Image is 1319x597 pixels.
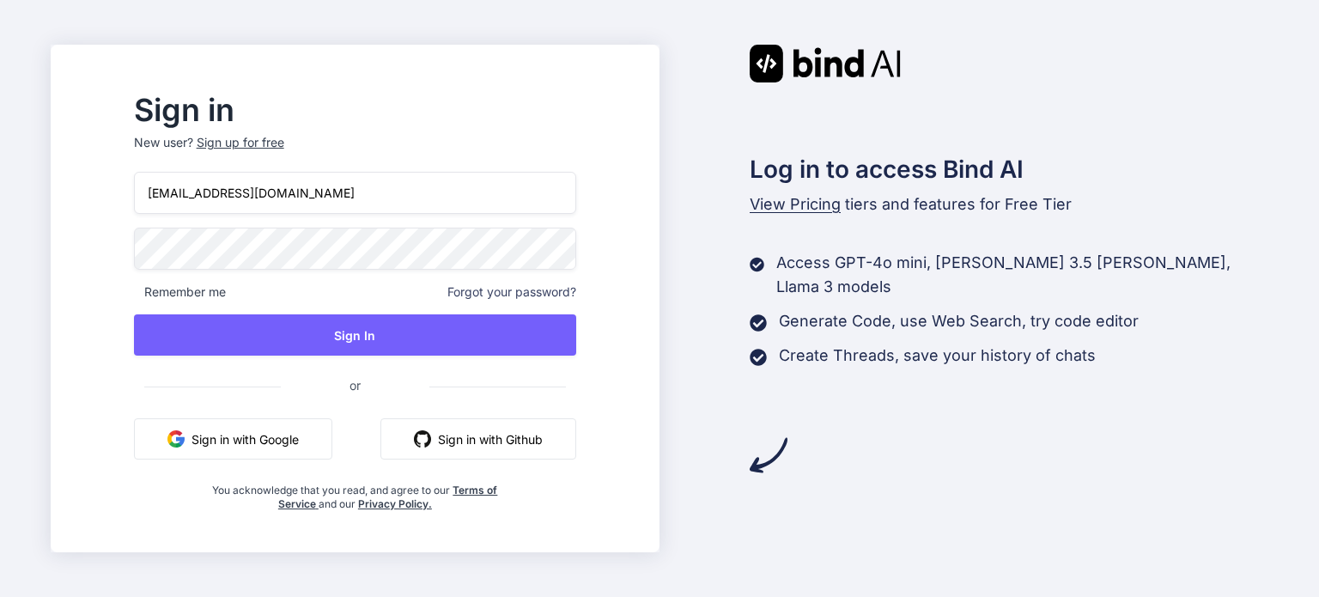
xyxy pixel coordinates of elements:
[278,484,498,510] a: Terms of Service
[779,309,1139,333] p: Generate Code, use Web Search, try code editor
[750,192,1268,216] p: tiers and features for Free Tier
[447,283,576,301] span: Forgot your password?
[134,283,226,301] span: Remember me
[358,497,432,510] a: Privacy Policy.
[134,172,576,214] input: Login or Email
[197,134,284,151] div: Sign up for free
[750,45,901,82] img: Bind AI logo
[134,314,576,356] button: Sign In
[167,430,185,448] img: google
[779,344,1096,368] p: Create Threads, save your history of chats
[208,473,503,511] div: You acknowledge that you read, and agree to our and our
[414,430,431,448] img: github
[134,134,576,172] p: New user?
[776,251,1268,299] p: Access GPT-4o mini, [PERSON_NAME] 3.5 [PERSON_NAME], Llama 3 models
[750,151,1268,187] h2: Log in to access Bind AI
[750,436,787,474] img: arrow
[380,418,576,460] button: Sign in with Github
[750,195,841,213] span: View Pricing
[134,96,576,124] h2: Sign in
[134,418,332,460] button: Sign in with Google
[281,364,429,406] span: or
